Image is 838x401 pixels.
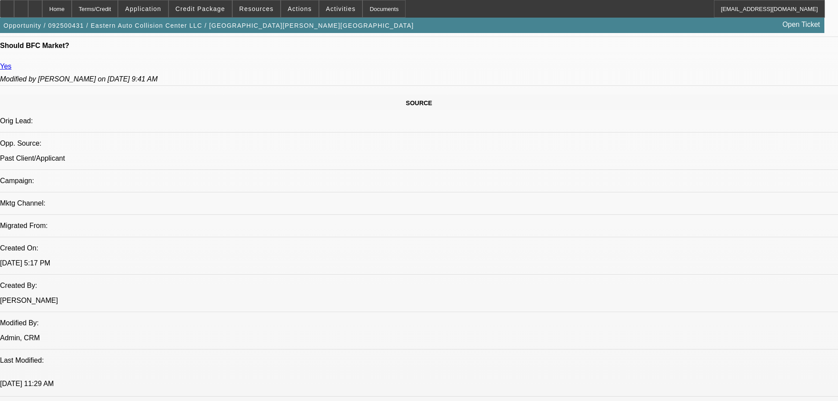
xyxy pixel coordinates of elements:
[326,5,356,12] span: Activities
[319,0,362,17] button: Activities
[125,5,161,12] span: Application
[779,17,823,32] a: Open Ticket
[118,0,168,17] button: Application
[406,99,432,107] span: SOURCE
[281,0,318,17] button: Actions
[169,0,232,17] button: Credit Package
[233,0,280,17] button: Resources
[239,5,274,12] span: Resources
[288,5,312,12] span: Actions
[176,5,225,12] span: Credit Package
[4,22,414,29] span: Opportunity / 092500431 / Eastern Auto Collision Center LLC / [GEOGRAPHIC_DATA][PERSON_NAME][GEOG...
